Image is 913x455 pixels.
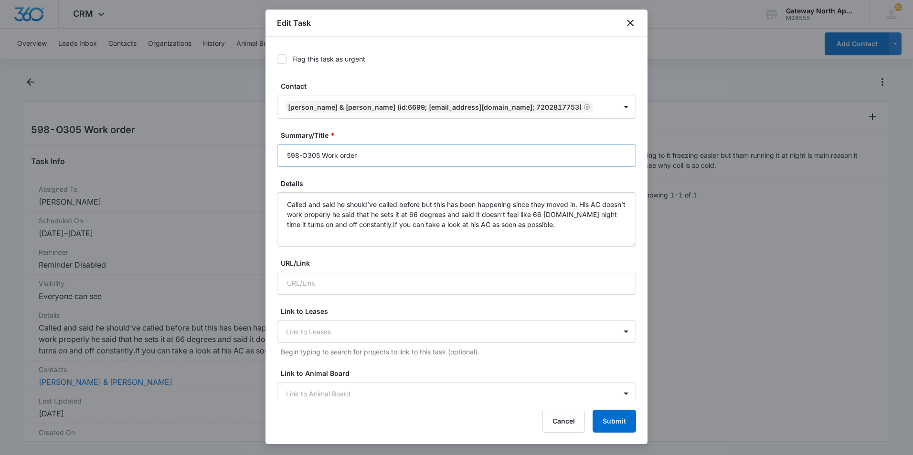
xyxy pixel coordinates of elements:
input: Summary/Title [277,144,636,167]
label: Details [281,178,640,188]
div: Flag this task as urgent [292,54,365,64]
label: URL/Link [281,258,640,268]
textarea: Called and said he should’ve called before but this has been happening since they moved in. His A... [277,192,636,247]
input: URL/Link [277,272,636,295]
label: Contact [281,81,640,91]
div: Remove Cameron Bradford & Dylan Watkins (ID:6699; camfisherman@icloud.com; 7202817753) [582,103,590,110]
div: [PERSON_NAME] & [PERSON_NAME] (ID:6699; [EMAIL_ADDRESS][DOMAIN_NAME]; 7202817753) [288,103,582,111]
label: Link to Leases [281,306,640,316]
p: Begin typing to search for projects to link to this task (optional). [281,347,636,357]
h1: Edit Task [277,17,311,29]
label: Summary/Title [281,130,640,140]
button: Submit [593,410,636,433]
button: Cancel [542,410,585,433]
button: close [625,17,636,29]
label: Link to Animal Board [281,368,640,378]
